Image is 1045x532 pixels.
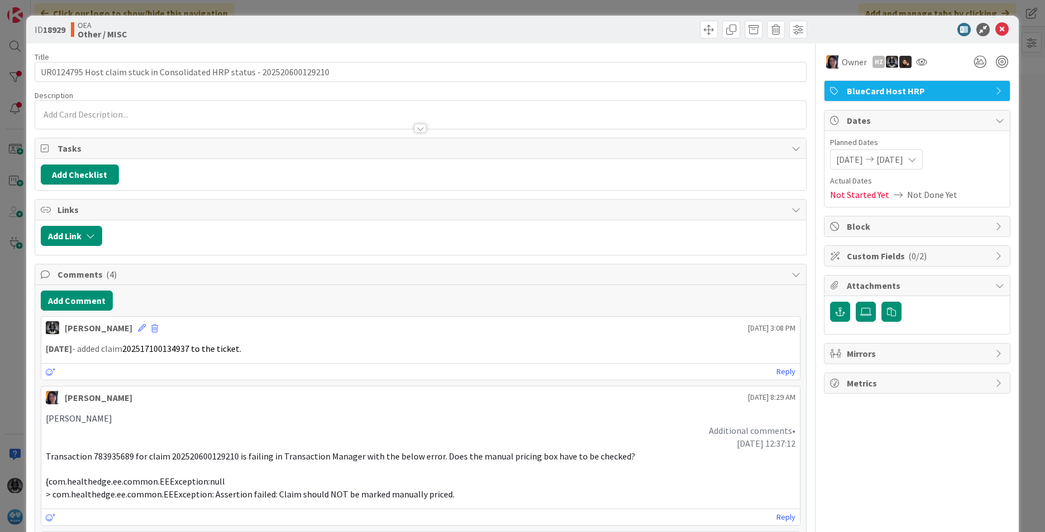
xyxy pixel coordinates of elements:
p: - added claim [46,342,795,355]
span: Metrics [847,376,990,390]
span: Actual Dates [830,175,1004,187]
span: Additional comments• [709,425,795,436]
span: [DATE] [836,153,863,166]
span: [PERSON_NAME] [46,413,112,424]
span: Dates [847,114,990,127]
div: [PERSON_NAME] [65,321,132,335]
button: Add Checklist [41,165,119,185]
a: Reply [776,365,795,379]
span: > com.healthedge.ee.common.EEException: Assertion failed: Claim should NOT be marked manually pri... [46,489,454,500]
img: TC [826,55,840,69]
div: HZ [873,56,885,68]
span: Not Done Yet [907,188,957,201]
img: ZB [899,56,912,68]
span: [DATE] 3:08 PM [748,322,795,334]
button: Add Comment [41,291,113,311]
button: Add Link [41,226,102,246]
span: [DATE] 8:29 AM [748,391,795,403]
strong: [DATE] [46,343,72,354]
span: ( 0/2 ) [908,250,927,262]
span: Tasks [57,142,786,155]
img: KG [886,56,898,68]
span: ( 4 ) [106,269,117,280]
span: Not Started Yet [830,188,889,201]
a: Reply [776,510,795,524]
span: Planned Dates [830,137,1004,148]
span: Owner [842,55,867,69]
span: [DATE] [876,153,903,166]
span: Links [57,203,786,216]
label: Title [35,52,49,62]
input: type card name here... [35,62,807,82]
span: [DATE] 12:37:12 [737,438,795,449]
span: {com.healthedge.ee.common.EEException:null [46,476,225,487]
span: OEA [78,21,127,30]
span: Comments [57,268,786,281]
span: Attachments [847,279,990,292]
span: 202517100134937 to the ticket. [122,343,241,354]
div: [PERSON_NAME] [65,391,132,404]
span: Custom Fields [847,249,990,263]
span: Block [847,220,990,233]
span: ID [35,23,65,36]
b: Other / MISC [78,30,127,38]
span: BlueCard Host HRP [847,84,990,98]
span: Mirrors [847,347,990,360]
img: KG [46,321,59,335]
b: 18929 [43,24,65,35]
img: TC [46,391,59,404]
span: Description [35,90,73,100]
span: Transaction 783935689 for claim 202520600129210 is failing in Transaction Manager with the below ... [46,451,635,462]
